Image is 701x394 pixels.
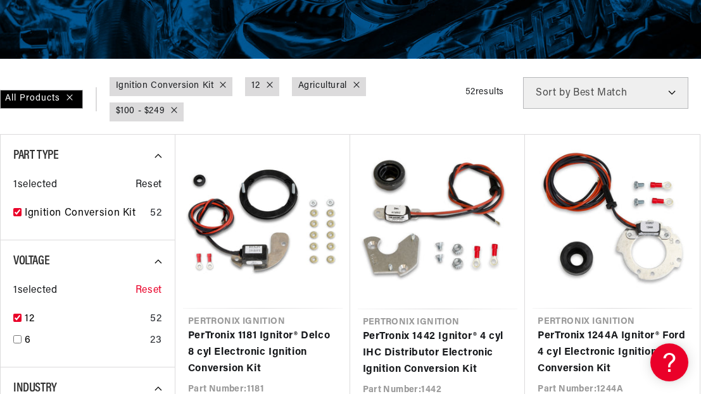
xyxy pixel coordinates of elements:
[13,177,57,194] span: 1 selected
[13,149,58,162] span: Part Type
[25,206,145,222] a: Ignition Conversion Kit
[188,328,338,377] a: PerTronix 1181 Ignitor® Delco 8 cyl Electronic Ignition Conversion Kit
[13,283,57,299] span: 1 selected
[523,77,688,109] select: Sort by
[136,283,162,299] span: Reset
[25,333,145,349] a: 6
[150,311,161,328] div: 52
[298,79,347,93] a: Agricultural
[363,329,513,378] a: PerTronix 1442 Ignitor® 4 cyl IHC Distributor Electronic Ignition Conversion Kit
[465,87,504,97] span: 52 results
[150,333,161,349] div: 23
[136,177,162,194] span: Reset
[13,255,49,268] span: Voltage
[538,328,687,377] a: PerTronix 1244A Ignitor® Ford 4 cyl Electronic Ignition Conversion Kit
[116,79,214,93] a: Ignition Conversion Kit
[251,79,260,93] a: 12
[25,311,145,328] a: 12
[116,104,165,118] a: $100 - $249
[536,88,571,98] span: Sort by
[150,206,161,222] div: 52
